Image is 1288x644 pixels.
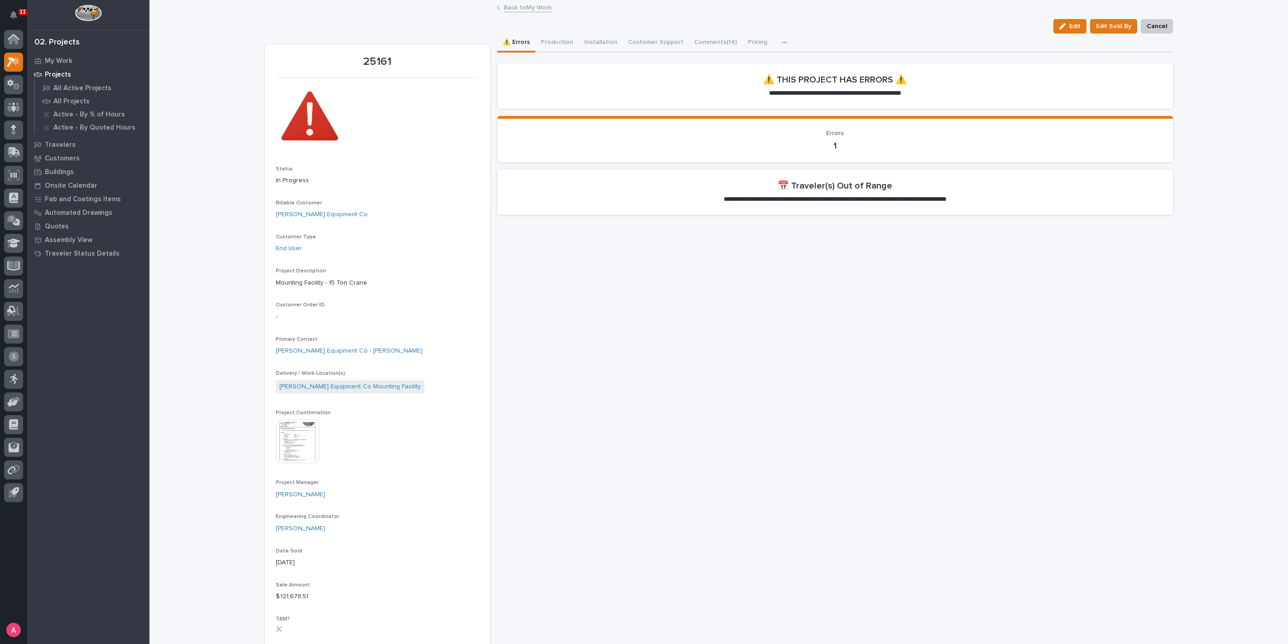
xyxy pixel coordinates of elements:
span: Customer Order ID [276,302,325,308]
button: Edit Sold By [1090,19,1137,34]
span: Customer Type [276,234,316,240]
a: Assembly View [27,233,149,247]
button: Notifications [4,5,23,24]
p: Active - By Quoted Hours [53,124,135,132]
span: Errors [826,130,844,136]
img: dHypdIbcFpMpr26-4Gmek-SwW5SM9OtfSBwnexCdovA [276,83,344,151]
a: All Projects [35,95,149,107]
a: [PERSON_NAME] Equipment Co [276,210,368,219]
a: Customers [27,151,149,165]
h2: 📅 Traveler(s) Out of Range [778,180,892,191]
a: Travelers [27,138,149,151]
a: Active - By % of Hours [35,108,149,121]
p: Travelers [45,141,76,149]
a: All Active Projects [35,82,149,94]
p: Mounting Facility - 15 Ton Crane [276,278,479,288]
p: 1 [508,140,1162,151]
a: Automated Drawings [27,206,149,219]
span: Cancel [1147,21,1167,32]
img: Workspace Logo [75,5,101,21]
h2: ⚠️ THIS PROJECT HAS ERRORS ⚠️ [763,74,907,85]
p: [DATE] [276,558,479,567]
span: Edit [1069,22,1081,30]
span: Engineering Coordinator [276,514,339,519]
p: 25161 [276,55,479,68]
p: Projects [45,71,71,79]
a: Buildings [27,165,149,179]
p: Buildings [45,168,74,176]
a: Fab and Coatings Items [27,192,149,206]
span: Project Confirmation [276,410,331,416]
button: Customer Support [623,34,689,53]
p: All Projects [53,97,90,106]
span: Delivery / Work Location(s) [276,371,345,376]
p: $ 121,678.51 [276,592,479,601]
button: Comments (14) [689,34,742,53]
a: [PERSON_NAME] Equipment Co - [PERSON_NAME] [276,346,423,356]
a: Onsite Calendar [27,179,149,192]
a: Back toMy Work [504,2,552,12]
button: Cancel [1141,19,1173,34]
p: 11 [20,9,26,15]
span: Billable Customer [276,200,322,206]
a: Traveler Status Details [27,247,149,260]
button: users-avatar [4,620,23,639]
p: Onsite Calendar [45,182,97,190]
p: Assembly View [45,236,92,244]
span: Project Description [276,268,326,274]
p: Customers [45,155,80,163]
a: [PERSON_NAME] Equipment Co Mounting Facility [279,382,421,392]
p: Active - By % of Hours [53,111,125,119]
a: Quotes [27,219,149,233]
p: Quotes [45,223,69,231]
span: Status [276,166,293,172]
a: My Work [27,54,149,68]
div: Notifications11 [11,11,23,25]
p: - [276,312,479,322]
span: Date Sold [276,548,302,554]
a: End User [276,244,302,253]
button: Edit [1053,19,1086,34]
a: Active - By Quoted Hours [35,121,149,134]
button: ⚠️ Errors [497,34,535,53]
span: Sale Amount [276,582,310,588]
button: Installation [579,34,623,53]
span: Project Manager [276,480,319,485]
p: Fab and Coatings Items [45,195,121,203]
p: Automated Drawings [45,209,112,217]
a: [PERSON_NAME] [276,490,325,499]
a: Projects [27,68,149,81]
span: Edit Sold By [1096,21,1131,32]
span: Primary Contact [276,337,317,342]
div: 02. Projects [34,38,80,48]
button: Production [535,34,579,53]
p: My Work [45,57,72,65]
span: T&M? [276,616,290,622]
p: All Active Projects [53,84,111,92]
button: Pricing [742,34,773,53]
p: In Progress [276,176,479,185]
p: Traveler Status Details [45,250,120,258]
a: [PERSON_NAME] [276,524,325,533]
